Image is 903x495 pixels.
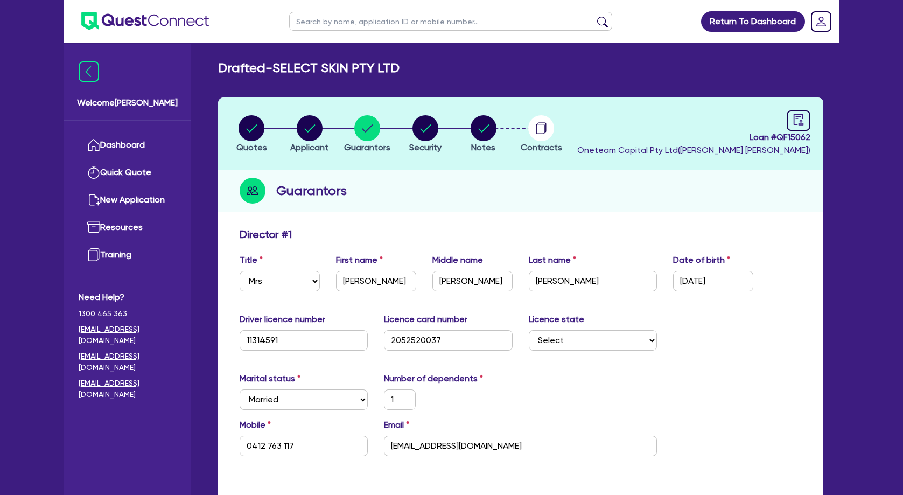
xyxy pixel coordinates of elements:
span: audit [793,114,804,126]
button: Guarantors [344,115,391,155]
img: resources [87,221,100,234]
span: Guarantors [344,142,390,152]
h2: Drafted - SELECT SKIN PTY LTD [218,60,400,76]
a: [EMAIL_ADDRESS][DOMAIN_NAME] [79,324,176,346]
span: Need Help? [79,291,176,304]
button: Security [409,115,442,155]
input: Search by name, application ID or mobile number... [289,12,612,31]
label: Licence state [529,313,584,326]
h2: Guarantors [276,181,347,200]
label: Last name [529,254,576,267]
label: Mobile [240,419,271,431]
img: new-application [87,193,100,206]
label: Marital status [240,372,300,385]
label: Email [384,419,409,431]
span: Applicant [290,142,328,152]
input: DD / MM / YYYY [673,271,753,291]
label: Title [240,254,263,267]
label: Licence card number [384,313,467,326]
a: Resources [79,214,176,241]
label: Driver licence number [240,313,325,326]
label: First name [336,254,383,267]
button: Quotes [236,115,268,155]
a: Dropdown toggle [807,8,835,36]
button: Notes [470,115,497,155]
label: Middle name [432,254,483,267]
span: Oneteam Capital Pty Ltd ( [PERSON_NAME] [PERSON_NAME] ) [577,145,810,155]
img: quest-connect-logo-blue [81,12,209,30]
button: Contracts [520,115,563,155]
img: step-icon [240,178,265,204]
span: 1300 465 363 [79,308,176,319]
button: Applicant [290,115,329,155]
label: Date of birth [673,254,730,267]
span: Loan # QF15062 [577,131,810,144]
a: [EMAIL_ADDRESS][DOMAIN_NAME] [79,378,176,400]
span: Security [409,142,442,152]
span: Quotes [236,142,267,152]
a: Return To Dashboard [701,11,805,32]
a: New Application [79,186,176,214]
img: quick-quote [87,166,100,179]
a: Quick Quote [79,159,176,186]
span: Welcome [PERSON_NAME] [77,96,178,109]
img: icon-menu-close [79,61,99,82]
a: audit [787,110,810,131]
span: Notes [471,142,495,152]
a: Training [79,241,176,269]
span: Contracts [521,142,562,152]
h3: Director # 1 [240,228,292,241]
img: training [87,248,100,261]
a: Dashboard [79,131,176,159]
a: [EMAIL_ADDRESS][DOMAIN_NAME] [79,351,176,373]
label: Number of dependents [384,372,483,385]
